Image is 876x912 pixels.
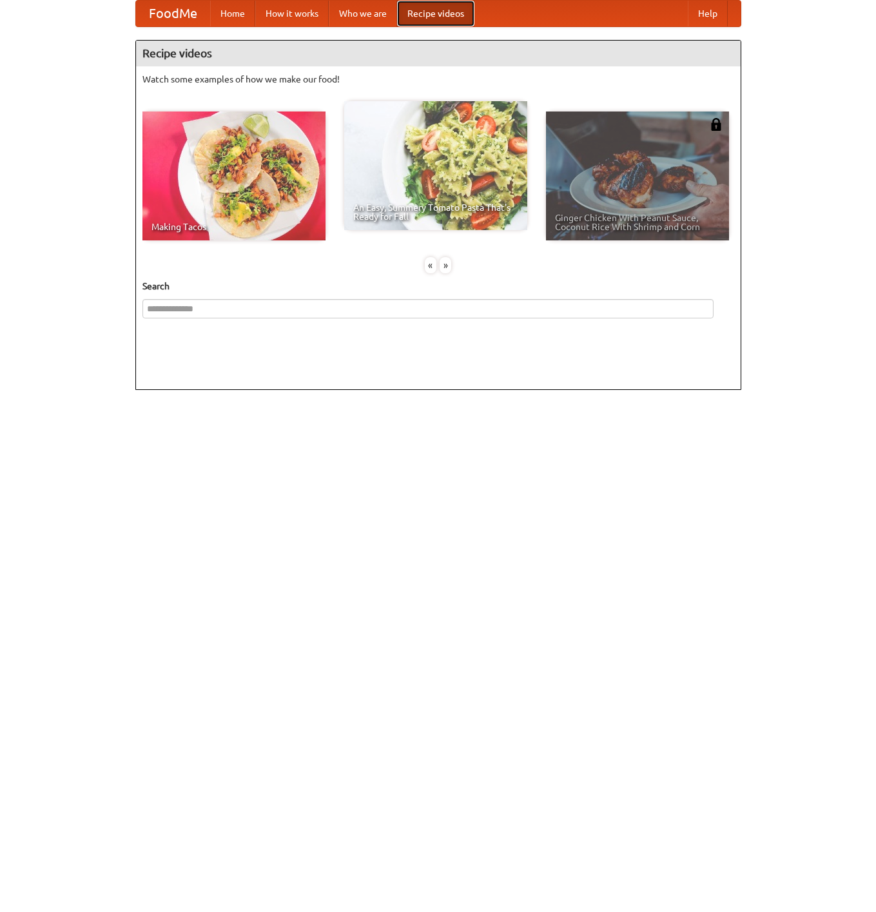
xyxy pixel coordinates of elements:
a: Home [210,1,255,26]
a: Making Tacos [142,112,326,240]
a: Who we are [329,1,397,26]
span: Making Tacos [151,222,316,231]
h4: Recipe videos [136,41,741,66]
h5: Search [142,280,734,293]
a: An Easy, Summery Tomato Pasta That's Ready for Fall [344,101,527,230]
img: 483408.png [710,118,723,131]
p: Watch some examples of how we make our food! [142,73,734,86]
a: Help [688,1,728,26]
div: » [440,257,451,273]
a: FoodMe [136,1,210,26]
div: « [425,257,436,273]
a: How it works [255,1,329,26]
span: An Easy, Summery Tomato Pasta That's Ready for Fall [353,203,518,221]
a: Recipe videos [397,1,474,26]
